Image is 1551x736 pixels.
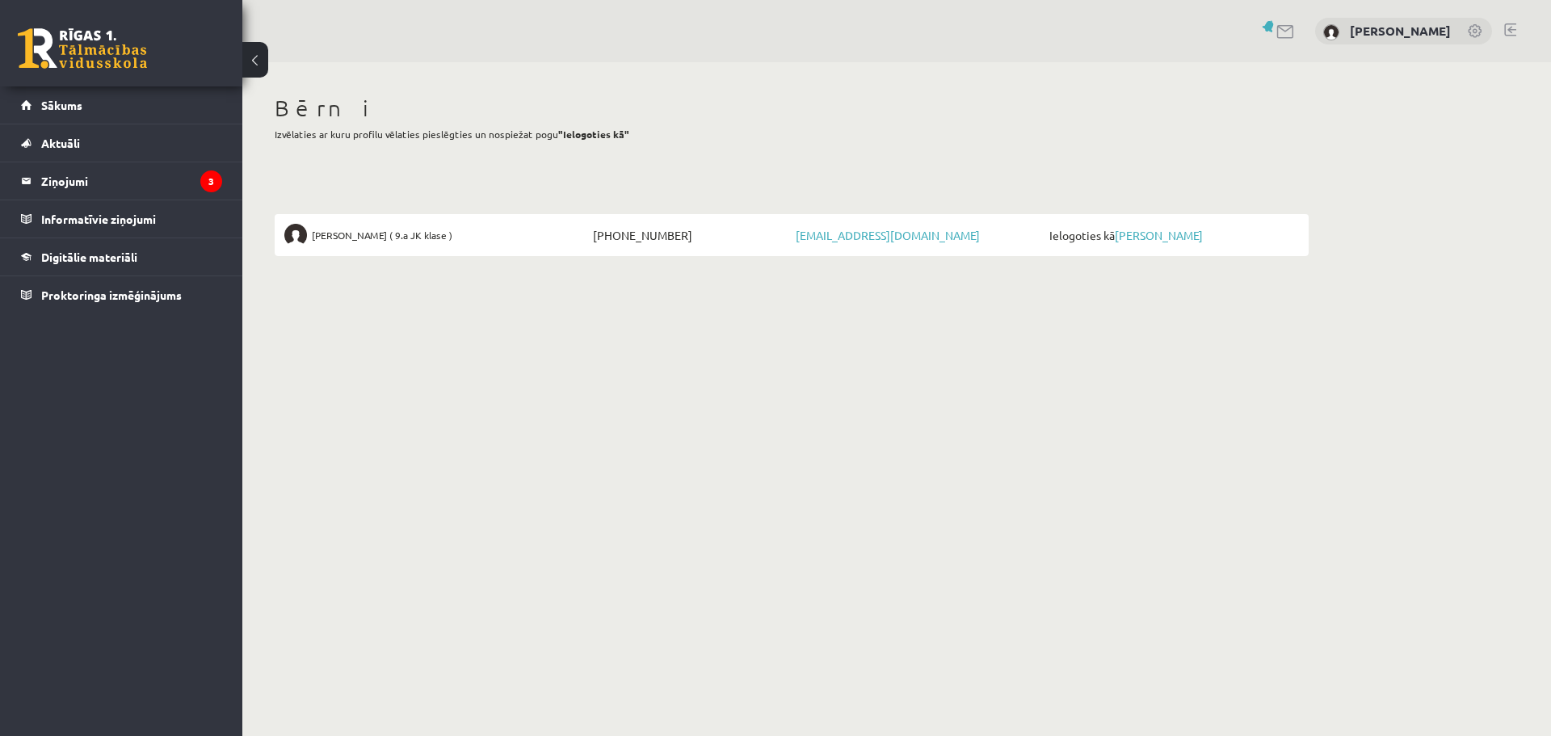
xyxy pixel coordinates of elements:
span: Sākums [41,98,82,112]
legend: Ziņojumi [41,162,222,200]
a: Ziņojumi3 [21,162,222,200]
legend: Informatīvie ziņojumi [41,200,222,238]
h1: Bērni [275,95,1309,122]
a: [EMAIL_ADDRESS][DOMAIN_NAME] [796,228,980,242]
a: [PERSON_NAME] [1350,23,1451,39]
img: Artūrs Āboliņš [1323,24,1339,40]
b: "Ielogoties kā" [558,128,629,141]
span: [PHONE_NUMBER] [589,224,792,246]
p: Izvēlaties ar kuru profilu vēlaties pieslēgties un nospiežat pogu [275,127,1309,141]
span: Digitālie materiāli [41,250,137,264]
a: Aktuāli [21,124,222,162]
a: Informatīvie ziņojumi [21,200,222,238]
i: 3 [200,170,222,192]
span: [PERSON_NAME] ( 9.a JK klase ) [312,224,452,246]
img: Ance Āboliņa [284,224,307,246]
a: Sākums [21,86,222,124]
a: Rīgas 1. Tālmācības vidusskola [18,28,147,69]
span: Aktuāli [41,136,80,150]
a: Proktoringa izmēģinājums [21,276,222,313]
a: [PERSON_NAME] [1115,228,1203,242]
span: Ielogoties kā [1045,224,1299,246]
a: Digitālie materiāli [21,238,222,275]
span: Proktoringa izmēģinājums [41,288,182,302]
